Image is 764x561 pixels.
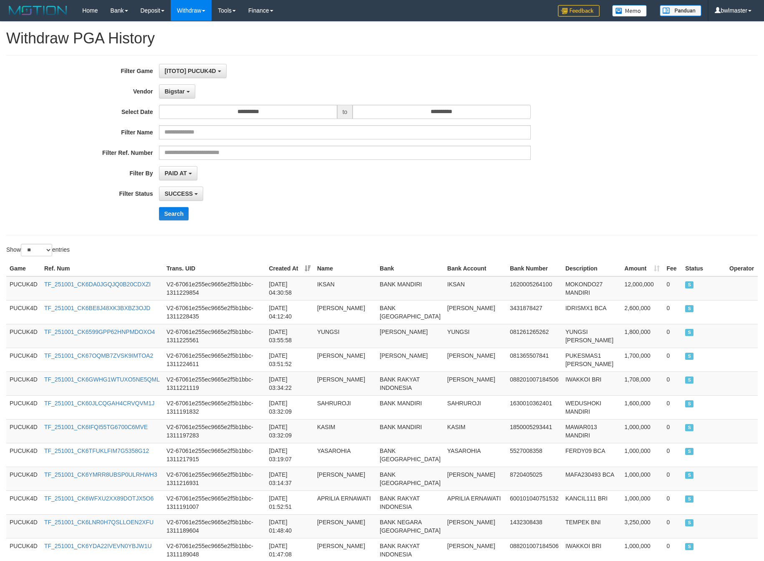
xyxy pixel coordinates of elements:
td: 0 [663,514,682,538]
td: PUCUK4D [6,490,41,514]
td: 0 [663,490,682,514]
td: 1,000,000 [621,490,663,514]
span: SUCCESS [685,424,693,431]
label: Show entries [6,244,70,256]
td: [PERSON_NAME] [444,514,507,538]
td: 0 [663,348,682,371]
td: 600101040751532 [507,490,562,514]
a: TF_251001_CK6GWHG1WTUXO5NE5QML [44,376,160,383]
th: Amount: activate to sort column ascending [621,261,663,276]
td: V2-67061e255ec9665e2f5b1bbc-1311216931 [163,467,266,490]
td: KANCIL111 BRI [562,490,621,514]
td: [PERSON_NAME] [444,348,507,371]
td: FERDY09 BCA [562,443,621,467]
td: 0 [663,300,682,324]
td: BANK [GEOGRAPHIC_DATA] [376,300,444,324]
td: 1,000,000 [621,443,663,467]
span: SUCCESS [685,377,693,384]
a: TF_251001_CK67OQMB7ZVSK9IMTOA2 [44,352,153,359]
span: SUCCESS [685,472,693,479]
span: to [337,105,353,119]
td: PUCUK4D [6,300,41,324]
button: PAID AT [159,166,197,180]
th: Name [314,261,376,276]
button: Bigstar [159,84,195,99]
td: PUCUK4D [6,371,41,395]
td: 12,000,000 [621,276,663,301]
td: SAHRUROJI [314,395,376,419]
td: [PERSON_NAME] [314,514,376,538]
td: PUCUK4D [6,419,41,443]
span: SUCCESS [685,329,693,336]
td: 1850005293441 [507,419,562,443]
button: [ITOTO] PUCUK4D [159,64,226,78]
td: BANK MANDIRI [376,276,444,301]
td: 2,600,000 [621,300,663,324]
span: SUCCESS [685,448,693,455]
td: BANK RAKYAT INDONESIA [376,371,444,395]
td: 1,000,000 [621,467,663,490]
th: Bank Account [444,261,507,276]
td: PUCUK4D [6,276,41,301]
th: Operator [726,261,758,276]
td: V2-67061e255ec9665e2f5b1bbc-1311191832 [163,395,266,419]
button: Search [159,207,189,220]
td: 081365507841 [507,348,562,371]
td: IWAKKOI BRI [562,371,621,395]
td: MAFA230493 BCA [562,467,621,490]
td: [DATE] 03:55:58 [265,324,313,348]
span: SUCCESS [685,400,693,407]
td: 0 [663,395,682,419]
span: Bigstar [164,88,184,95]
td: 0 [663,467,682,490]
td: [DATE] 03:32:09 [265,395,313,419]
a: TF_251001_CK6BE8J48XK3BXBZ3OJD [44,305,150,311]
td: [DATE] 04:12:40 [265,300,313,324]
td: 0 [663,324,682,348]
button: SUCCESS [159,187,203,201]
td: PUKESMAS1 [PERSON_NAME] [562,348,621,371]
td: [DATE] 01:52:51 [265,490,313,514]
span: SUCCESS [685,281,693,288]
td: [PERSON_NAME] [314,300,376,324]
td: 1,708,000 [621,371,663,395]
td: [DATE] 01:48:40 [265,514,313,538]
td: V2-67061e255ec9665e2f5b1bbc-1311217915 [163,443,266,467]
td: [PERSON_NAME] [314,371,376,395]
td: PUCUK4D [6,324,41,348]
td: APRILIA ERNAWATI [314,490,376,514]
td: 3431878427 [507,300,562,324]
td: PUCUK4D [6,467,41,490]
td: KASIM [314,419,376,443]
td: 5527008358 [507,443,562,467]
th: Trans. UID [163,261,266,276]
td: BANK [GEOGRAPHIC_DATA] [376,467,444,490]
td: MAWAR013 MANDIRI [562,419,621,443]
th: Status [682,261,726,276]
td: KASIM [444,419,507,443]
span: SUCCESS [164,190,193,197]
td: 0 [663,276,682,301]
img: MOTION_logo.png [6,4,70,17]
td: BANK [GEOGRAPHIC_DATA] [376,443,444,467]
td: [PERSON_NAME] [376,348,444,371]
td: V2-67061e255ec9665e2f5b1bbc-1311225561 [163,324,266,348]
td: 1620005264100 [507,276,562,301]
span: SUCCESS [685,305,693,312]
td: V2-67061e255ec9665e2f5b1bbc-1311221119 [163,371,266,395]
td: YASAROHIA [314,443,376,467]
a: TF_251001_CK6YDA22IVEVN0YBJW1U [44,543,152,549]
td: [DATE] 03:19:07 [265,443,313,467]
td: [PERSON_NAME] [444,467,507,490]
td: MOKONDO27 MANDIRI [562,276,621,301]
td: YUNGSI [PERSON_NAME] [562,324,621,348]
td: IKSAN [444,276,507,301]
td: [PERSON_NAME] [314,348,376,371]
span: SUCCESS [685,495,693,503]
td: [PERSON_NAME] [444,300,507,324]
span: SUCCESS [685,353,693,360]
a: TF_251001_CK6IFQI55TG6700C6MVE [44,424,148,430]
td: 1,600,000 [621,395,663,419]
td: [DATE] 04:30:58 [265,276,313,301]
td: [DATE] 03:14:37 [265,467,313,490]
